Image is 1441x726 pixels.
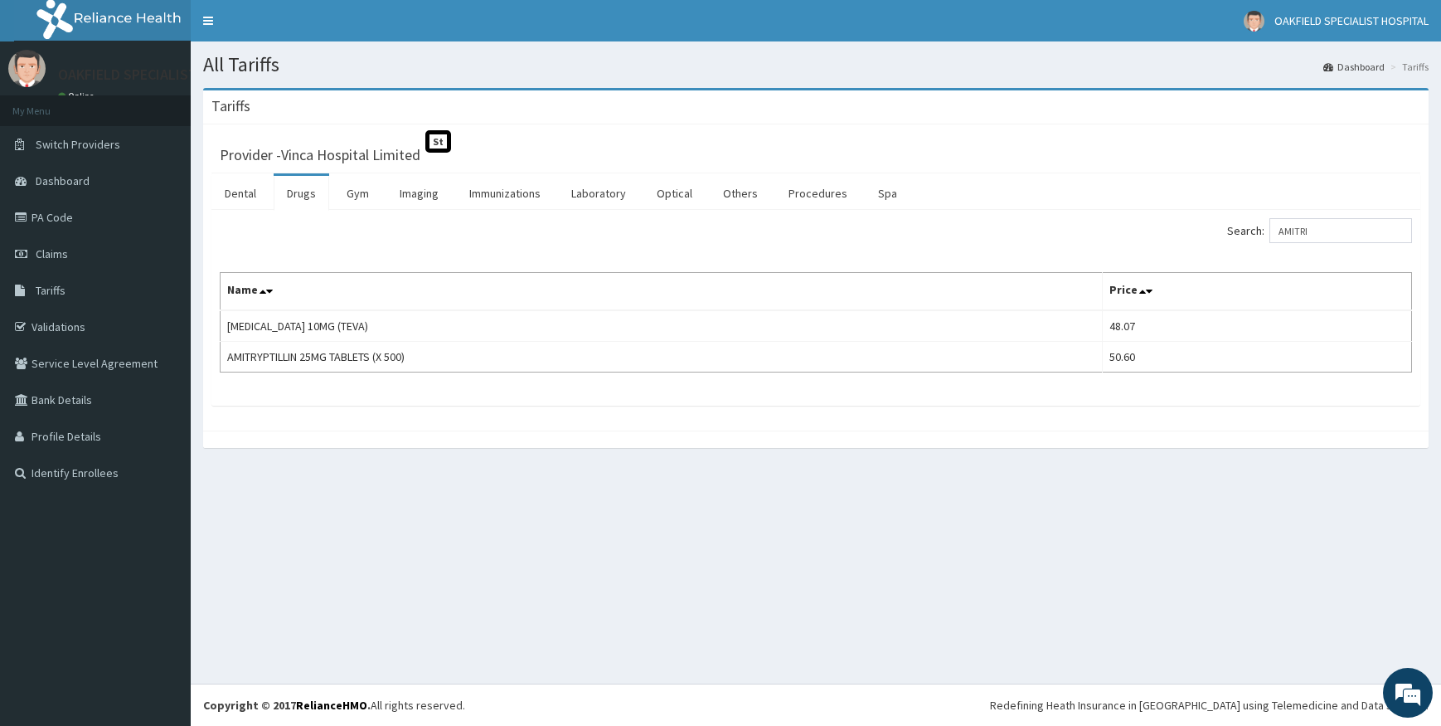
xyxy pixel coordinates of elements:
div: Redefining Heath Insurance in [GEOGRAPHIC_DATA] using Telemedicine and Data Science! [990,697,1429,714]
a: Laboratory [558,176,639,211]
span: Tariffs [36,283,65,298]
a: Others [710,176,771,211]
td: [MEDICAL_DATA] 10MG (TEVA) [221,310,1103,342]
label: Search: [1227,218,1412,243]
a: Drugs [274,176,329,211]
img: User Image [1244,11,1264,32]
strong: Copyright © 2017 . [203,698,371,713]
th: Name [221,273,1103,311]
a: Procedures [775,176,861,211]
li: Tariffs [1386,60,1429,74]
a: Gym [333,176,382,211]
span: St [425,130,451,153]
img: User Image [8,50,46,87]
span: OAKFIELD SPECIALIST HOSPITAL [1274,13,1429,28]
h3: Provider - Vinca Hospital Limited [220,148,420,163]
span: Claims [36,246,68,261]
a: Spa [865,176,910,211]
a: Optical [643,176,706,211]
a: Dashboard [1323,60,1385,74]
td: 48.07 [1102,310,1411,342]
a: RelianceHMO [296,698,367,713]
p: OAKFIELD SPECIALIST HOSPITAL [58,67,265,82]
span: Switch Providers [36,137,120,152]
td: 50.60 [1102,342,1411,373]
span: Dashboard [36,173,90,188]
a: Dental [211,176,269,211]
a: Imaging [386,176,452,211]
input: Search: [1269,218,1412,243]
footer: All rights reserved. [191,684,1441,726]
h3: Tariffs [211,99,250,114]
th: Price [1102,273,1411,311]
a: Immunizations [456,176,554,211]
a: Online [58,90,98,102]
h1: All Tariffs [203,54,1429,76]
td: AMITRYPTILLIN 25MG TABLETS (X 500) [221,342,1103,373]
